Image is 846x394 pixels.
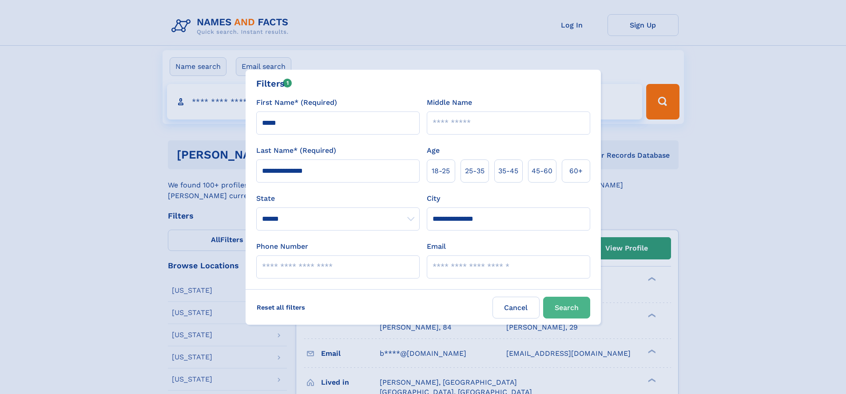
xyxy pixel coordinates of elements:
label: State [256,193,420,204]
label: First Name* (Required) [256,97,337,108]
label: Last Name* (Required) [256,145,336,156]
label: Email [427,241,446,252]
label: Middle Name [427,97,472,108]
span: 45‑60 [532,166,552,176]
label: City [427,193,440,204]
label: Reset all filters [251,297,311,318]
div: Filters [256,77,292,90]
span: 60+ [569,166,583,176]
span: 35‑45 [498,166,518,176]
span: 18‑25 [432,166,450,176]
label: Cancel [493,297,540,318]
label: Age [427,145,440,156]
label: Phone Number [256,241,308,252]
span: 25‑35 [465,166,485,176]
button: Search [543,297,590,318]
